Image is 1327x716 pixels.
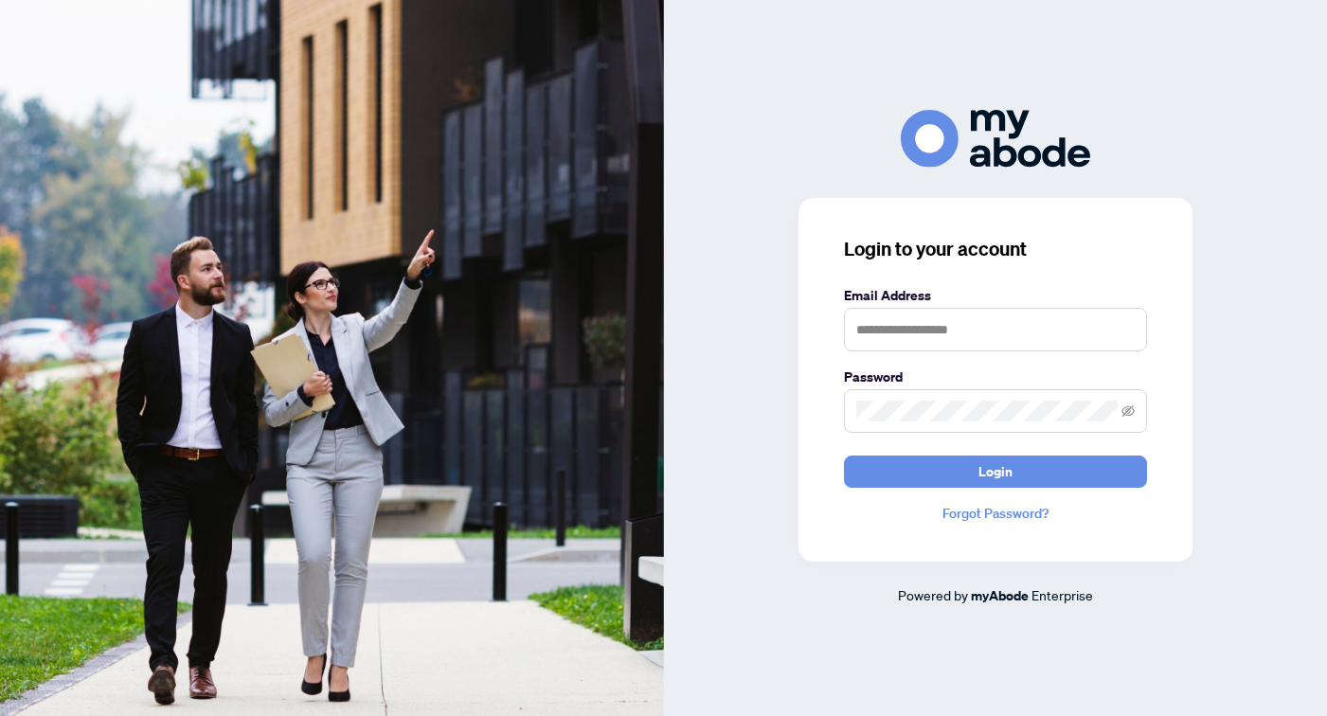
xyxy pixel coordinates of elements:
button: Login [844,456,1147,488]
h3: Login to your account [844,236,1147,262]
span: eye-invisible [1121,404,1135,418]
a: Forgot Password? [844,503,1147,524]
label: Password [844,367,1147,387]
span: Login [978,456,1013,487]
label: Email Address [844,285,1147,306]
span: Enterprise [1031,586,1093,603]
img: ma-logo [901,110,1090,168]
span: Powered by [898,586,968,603]
a: myAbode [971,585,1029,606]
